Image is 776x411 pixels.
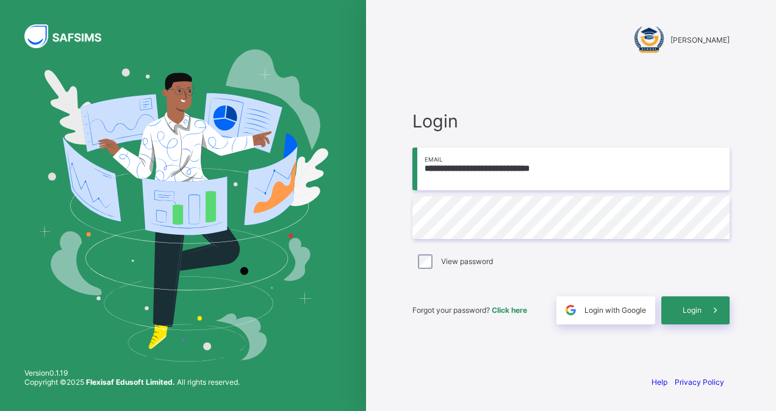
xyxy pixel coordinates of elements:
strong: Flexisaf Edusoft Limited. [86,377,175,387]
a: Click here [492,306,527,315]
label: View password [441,257,493,266]
img: SAFSIMS Logo [24,24,116,48]
span: Login with Google [584,306,646,315]
img: google.396cfc9801f0270233282035f929180a.svg [564,303,578,317]
span: Login [683,306,702,315]
span: [PERSON_NAME] [670,35,730,45]
span: Login [412,110,730,132]
span: Copyright © 2025 All rights reserved. [24,377,240,387]
a: Privacy Policy [675,377,724,387]
span: Version 0.1.19 [24,368,240,377]
a: Help [652,377,667,387]
img: Hero Image [38,49,328,362]
span: Forgot your password? [412,306,527,315]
